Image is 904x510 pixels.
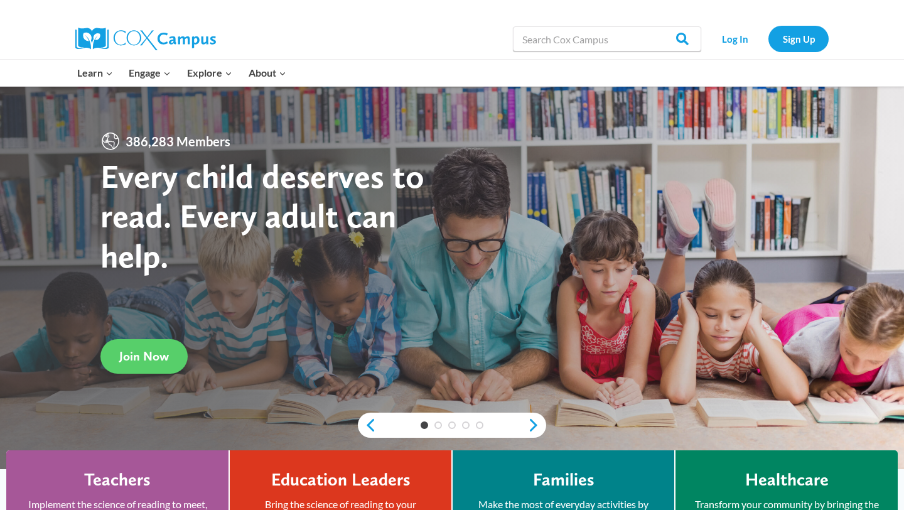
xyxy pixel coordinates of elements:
span: Learn [77,65,113,81]
span: Join Now [119,349,169,364]
span: Explore [187,65,232,81]
strong: Every child deserves to read. Every adult can help. [100,156,424,276]
a: 4 [462,421,470,429]
h4: Healthcare [745,469,829,491]
a: next [527,418,546,433]
a: Sign Up [768,26,829,52]
a: 2 [434,421,442,429]
a: previous [358,418,377,433]
h4: Families [533,469,595,491]
a: 1 [421,421,428,429]
a: Log In [708,26,762,52]
nav: Primary Navigation [69,60,294,86]
a: 5 [476,421,483,429]
nav: Secondary Navigation [708,26,829,52]
a: Join Now [100,339,188,374]
span: Engage [129,65,171,81]
span: 386,283 Members [121,131,235,151]
input: Search Cox Campus [513,26,701,52]
span: About [249,65,286,81]
a: 3 [448,421,456,429]
h4: Teachers [84,469,151,491]
h4: Education Leaders [271,469,411,491]
div: content slider buttons [358,413,546,438]
img: Cox Campus [75,28,216,50]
